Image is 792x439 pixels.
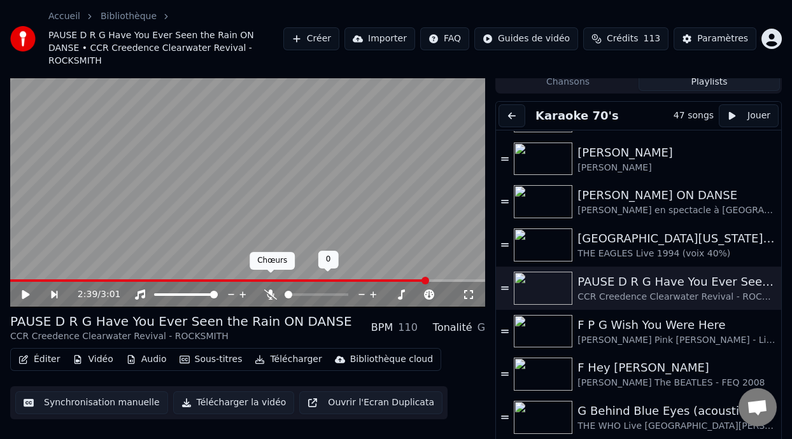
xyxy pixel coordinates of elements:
div: 110 [398,320,418,335]
button: Audio [121,351,172,368]
button: Chansons [497,73,639,91]
nav: breadcrumb [48,10,283,67]
button: FAQ [420,27,469,50]
div: [GEOGRAPHIC_DATA][US_STATE] (-2 clé Am) [577,230,776,247]
button: Guides de vidéo [474,27,578,50]
div: Chœurs [250,252,295,270]
a: Bibliothèque [101,10,157,23]
button: Créer [283,27,339,50]
div: Bibliothèque cloud [350,353,433,366]
button: Jouer [719,104,779,127]
div: [PERSON_NAME] ON DANSE [577,186,776,204]
div: CCR Creedence Clearwater Revival - ROCKSMITH [577,291,776,303]
span: Crédits [607,32,638,45]
div: Paramètres [697,32,748,45]
div: [PERSON_NAME] [577,144,776,162]
button: Karaoke 70's [530,107,624,125]
span: PAUSE D R G Have You Ever Seen the Rain ON DANSE • CCR Creedence Clearwater Revival - ROCKSMITH [48,29,283,67]
div: CCR Creedence Clearwater Revival - ROCKSMITH [10,330,352,343]
div: F Hey [PERSON_NAME] [577,359,776,377]
a: Accueil [48,10,80,23]
img: youka [10,26,36,52]
div: Tonalité [433,320,472,335]
button: Éditer [13,351,65,368]
button: Vidéo [67,351,118,368]
div: Ouvrir le chat [739,388,777,426]
div: THE EAGLES Live 1994 (voix 40%) [577,247,776,260]
span: 2:39 [78,288,97,301]
div: 47 songs [674,109,714,122]
div: / [78,288,108,301]
button: Importer [344,27,415,50]
div: F P G Wish You Were Here [577,316,776,334]
button: Crédits113 [583,27,668,50]
button: Paramètres [674,27,756,50]
button: Ouvrir l'Ecran Duplicata [299,391,442,414]
div: [PERSON_NAME] The BEATLES - FEQ 2008 [577,377,776,389]
span: 113 [643,32,660,45]
button: Synchronisation manuelle [15,391,168,414]
button: Télécharger la vidéo [173,391,295,414]
button: Playlists [639,73,780,91]
div: PAUSE D R G Have You Ever Seen the Rain ON DANSE [10,312,352,330]
div: THE WHO Live [GEOGRAPHIC_DATA][PERSON_NAME] 2022 (sans voix) [577,420,776,433]
div: 0 [318,251,339,268]
div: G Behind Blue Eyes (acoustique) [577,402,776,420]
div: BPM [371,320,393,335]
button: Sous-titres [174,351,248,368]
span: 3:01 [101,288,120,301]
div: G [477,320,485,335]
div: [PERSON_NAME] Pink [PERSON_NAME] - Live à [GEOGRAPHIC_DATA] 2019 (voix 30%) [577,334,776,347]
button: Télécharger [250,351,327,368]
div: [PERSON_NAME] en spectacle à [GEOGRAPHIC_DATA] 1974 [577,204,776,217]
div: [PERSON_NAME] [577,162,776,174]
div: PAUSE D R G Have You Ever Seen the Rain ON DANSE [577,273,776,291]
